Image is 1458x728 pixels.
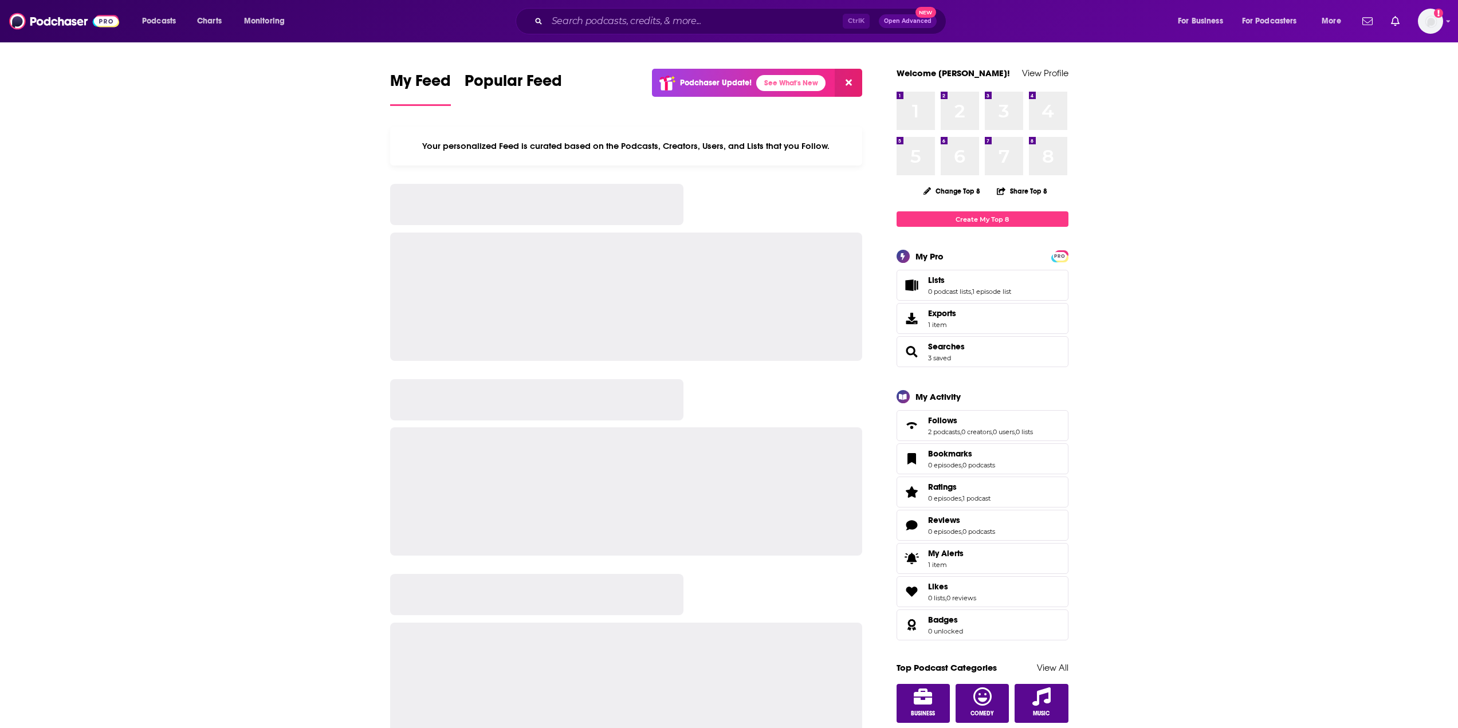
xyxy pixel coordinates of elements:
[928,548,964,558] span: My Alerts
[962,528,995,536] a: 0 podcasts
[971,288,972,296] span: ,
[956,684,1009,723] a: Comedy
[390,71,451,106] a: My Feed
[961,528,962,536] span: ,
[1015,428,1016,436] span: ,
[1037,662,1068,673] a: View All
[928,494,961,502] a: 0 episodes
[928,581,948,592] span: Likes
[901,517,923,533] a: Reviews
[1022,68,1068,78] a: View Profile
[1235,12,1314,30] button: open menu
[901,617,923,633] a: Badges
[9,10,119,32] img: Podchaser - Follow, Share and Rate Podcasts
[1418,9,1443,34] img: User Profile
[465,71,562,97] span: Popular Feed
[961,428,992,436] a: 0 creators
[901,584,923,600] a: Likes
[879,14,937,28] button: Open AdvancedNew
[993,428,1015,436] a: 0 users
[917,184,988,198] button: Change Top 8
[390,71,451,97] span: My Feed
[928,615,963,625] a: Badges
[897,662,997,673] a: Top Podcast Categories
[134,12,191,30] button: open menu
[897,270,1068,301] span: Lists
[972,288,1011,296] a: 1 episode list
[928,354,951,362] a: 3 saved
[928,415,957,426] span: Follows
[928,275,1011,285] a: Lists
[928,341,965,352] a: Searches
[970,710,994,717] span: Comedy
[1322,13,1341,29] span: More
[901,310,923,326] span: Exports
[756,75,826,91] a: See What's New
[1418,9,1443,34] span: Logged in as Ashley_Beenen
[928,528,961,536] a: 0 episodes
[928,288,971,296] a: 0 podcast lists
[928,448,995,459] a: Bookmarks
[928,321,956,329] span: 1 item
[1053,251,1067,260] a: PRO
[190,12,229,30] a: Charts
[142,13,176,29] span: Podcasts
[1358,11,1377,31] a: Show notifications dropdown
[1033,710,1050,717] span: Music
[897,410,1068,441] span: Follows
[1015,684,1068,723] a: Music
[244,13,285,29] span: Monitoring
[928,594,945,602] a: 0 lists
[945,594,946,602] span: ,
[897,68,1010,78] a: Welcome [PERSON_NAME]!
[962,461,995,469] a: 0 podcasts
[928,581,976,592] a: Likes
[1016,428,1033,436] a: 0 lists
[901,484,923,500] a: Ratings
[928,275,945,285] span: Lists
[897,211,1068,227] a: Create My Top 8
[897,443,1068,474] span: Bookmarks
[928,308,956,318] span: Exports
[928,428,960,436] a: 2 podcasts
[946,594,976,602] a: 0 reviews
[901,344,923,360] a: Searches
[928,448,972,459] span: Bookmarks
[928,515,995,525] a: Reviews
[236,12,300,30] button: open menu
[843,14,870,29] span: Ctrl K
[928,482,991,492] a: Ratings
[1170,12,1237,30] button: open menu
[962,494,991,502] a: 1 podcast
[928,627,963,635] a: 0 unlocked
[1178,13,1223,29] span: For Business
[680,78,752,88] p: Podchaser Update!
[1386,11,1404,31] a: Show notifications dropdown
[897,543,1068,574] a: My Alerts
[915,7,936,18] span: New
[961,461,962,469] span: ,
[901,277,923,293] a: Lists
[928,561,964,569] span: 1 item
[465,71,562,106] a: Popular Feed
[1053,252,1067,261] span: PRO
[901,451,923,467] a: Bookmarks
[897,510,1068,541] span: Reviews
[928,515,960,525] span: Reviews
[915,251,944,262] div: My Pro
[897,303,1068,334] a: Exports
[897,684,950,723] a: Business
[992,428,993,436] span: ,
[547,12,843,30] input: Search podcasts, credits, & more...
[1314,12,1355,30] button: open menu
[928,461,961,469] a: 0 episodes
[1242,13,1297,29] span: For Podcasters
[897,609,1068,640] span: Badges
[928,615,958,625] span: Badges
[1434,9,1443,18] svg: Add a profile image
[960,428,961,436] span: ,
[901,418,923,434] a: Follows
